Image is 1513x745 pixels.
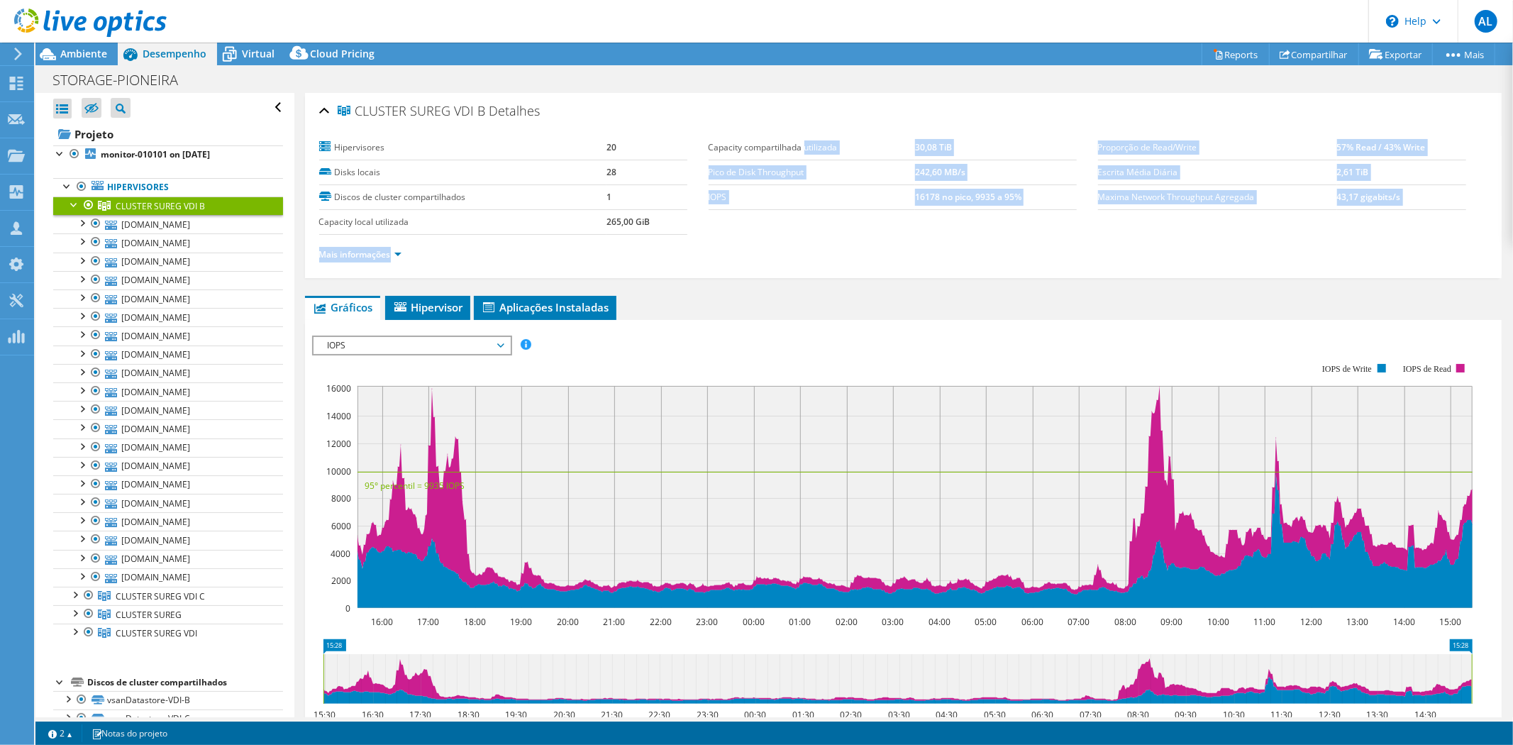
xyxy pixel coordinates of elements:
a: [DOMAIN_NAME] [53,550,283,568]
b: monitor-010101 on [DATE] [101,148,210,160]
h1: STORAGE-PIONEIRA [46,72,200,88]
text: 11:00 [1253,616,1275,628]
a: [DOMAIN_NAME] [53,494,283,512]
a: Hipervisores [53,178,283,197]
text: 17:00 [417,616,439,628]
text: 14:30 [1414,709,1436,721]
text: 15:00 [1439,616,1461,628]
b: 43,17 gigabits/s [1337,191,1401,203]
text: 09:30 [1175,709,1197,721]
a: [DOMAIN_NAME] [53,512,283,531]
span: Gráficos [312,300,373,314]
label: IOPS [709,190,915,204]
text: 20:00 [557,616,579,628]
text: 04:30 [936,709,958,721]
label: Disks locais [319,165,606,180]
text: 95° percentil = 9935 IOPS [365,480,465,492]
b: 265,00 GiB [606,216,650,228]
a: [DOMAIN_NAME] [53,233,283,252]
b: 30,08 TiB [915,141,952,153]
text: 19:00 [510,616,532,628]
span: Aplicações Instaladas [481,300,609,314]
label: Proporção de Read/Write [1098,140,1337,155]
text: 12:00 [1300,616,1322,628]
text: 02:30 [840,709,862,721]
a: Mais informações [319,248,401,260]
text: 12000 [326,438,351,450]
text: 10:30 [1223,709,1245,721]
a: [DOMAIN_NAME] [53,346,283,364]
text: 13:30 [1366,709,1388,721]
a: monitor-010101 on [DATE] [53,145,283,164]
a: [DOMAIN_NAME] [53,364,283,382]
span: CLUSTER SUREG VDI B [116,200,205,212]
text: 11:30 [1270,709,1292,721]
a: Exportar [1358,43,1433,65]
span: Detalhes [489,102,541,119]
text: 0 [345,602,350,614]
text: 01:30 [792,709,814,721]
text: 22:30 [648,709,670,721]
a: CLUSTER SUREG [53,605,283,624]
text: 23:00 [696,616,718,628]
a: CLUSTER SUREG VDI C [53,587,283,605]
a: [DOMAIN_NAME] [53,531,283,549]
span: IOPS [321,337,503,354]
text: 14:00 [1393,616,1415,628]
div: Discos de cluster compartilhados [87,674,283,691]
a: vsanDatastore-VDI-B [53,691,283,710]
a: [DOMAIN_NAME] [53,568,283,587]
a: [DOMAIN_NAME] [53,253,283,271]
text: 07:30 [1080,709,1102,721]
a: vsanDatastore-VDI-C [53,710,283,728]
label: Maxima Network Throughput Agregada [1098,190,1337,204]
a: [DOMAIN_NAME] [53,215,283,233]
text: 21:00 [603,616,625,628]
b: 16178 no pico, 9935 a 95% [915,191,1021,203]
text: 01:00 [789,616,811,628]
text: 08:00 [1114,616,1136,628]
label: Capacity compartilhada utilizada [709,140,915,155]
text: 8000 [331,492,351,504]
text: 13:00 [1346,616,1368,628]
a: [DOMAIN_NAME] [53,419,283,438]
a: [DOMAIN_NAME] [53,401,283,419]
span: Ambiente [60,47,107,60]
label: Pico de Disk Throughput [709,165,915,180]
span: CLUSTER SUREG VDI B [338,104,486,118]
text: 00:00 [743,616,765,628]
text: 12:30 [1319,709,1341,721]
a: [DOMAIN_NAME] [53,308,283,326]
text: 10:00 [1207,616,1229,628]
svg: \n [1386,15,1399,28]
span: CLUSTER SUREG VDI [116,627,197,639]
a: [DOMAIN_NAME] [53,271,283,289]
b: 1 [606,191,611,203]
text: 18:00 [464,616,486,628]
text: 03:00 [882,616,904,628]
span: Cloud Pricing [310,47,375,60]
b: 242,60 MB/s [915,166,965,178]
text: 08:30 [1127,709,1149,721]
a: [DOMAIN_NAME] [53,457,283,475]
a: Mais [1432,43,1495,65]
text: 05:30 [984,709,1006,721]
text: 16:00 [371,616,393,628]
text: 23:30 [697,709,719,721]
text: 07:00 [1068,616,1090,628]
text: 04:00 [929,616,951,628]
a: [DOMAIN_NAME] [53,475,283,494]
a: Compartilhar [1269,43,1359,65]
a: Reports [1202,43,1270,65]
text: 14000 [326,410,351,422]
text: 16000 [326,382,351,394]
label: Hipervisores [319,140,606,155]
text: IOPS de Write [1322,364,1372,374]
text: 10000 [326,465,351,478]
span: Desempenho [143,47,206,60]
span: Hipervisor [392,300,463,314]
text: 05:00 [975,616,997,628]
text: 17:30 [409,709,431,721]
text: 03:30 [888,709,910,721]
a: [DOMAIN_NAME] [53,289,283,308]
